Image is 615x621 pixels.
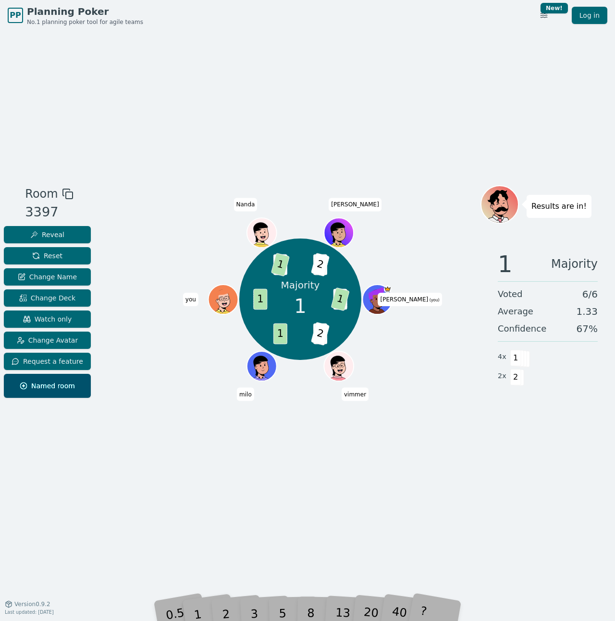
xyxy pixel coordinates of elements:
button: Watch only [4,310,91,328]
span: 4 x [498,352,506,362]
span: 1 [253,289,267,310]
button: Click to change your avatar [363,286,391,313]
span: 1 [510,350,521,366]
span: Version 0.9.2 [14,600,50,608]
span: Change Deck [19,293,75,303]
span: No.1 planning poker tool for agile teams [27,18,143,26]
button: Named room [4,374,91,398]
span: Click to change your name [378,293,442,306]
button: Change Avatar [4,332,91,349]
span: Reveal [30,230,64,239]
button: Reset [4,247,91,264]
span: 1 [498,252,513,275]
span: Click to change your name [342,387,369,401]
span: Click to change your name [237,387,254,401]
span: Planning Poker [27,5,143,18]
button: Reveal [4,226,91,243]
span: 1 [271,253,290,277]
span: Watch only [23,314,72,324]
div: 3397 [25,203,73,222]
span: 2 x [498,371,506,382]
span: 2 [311,253,330,277]
span: Change Name [18,272,77,282]
span: Request a feature [12,357,83,366]
span: 1 [331,287,349,311]
span: Average [498,305,533,318]
span: PP [10,10,21,21]
span: 1 [273,323,287,345]
button: Change Deck [4,289,91,307]
span: 2 [510,369,521,385]
span: 1 [294,292,306,321]
span: (you) [428,298,440,302]
a: PPPlanning PokerNo.1 planning poker tool for agile teams [8,5,143,26]
span: Last updated: [DATE] [5,609,54,615]
span: Click to change your name [234,198,257,211]
a: Log in [572,7,607,24]
span: 1.33 [576,305,598,318]
span: bartholomew is the host [384,286,391,293]
span: Click to change your name [183,293,198,306]
span: Named room [20,381,75,391]
p: Results are in! [531,200,587,213]
span: Click to change your name [329,198,381,211]
button: New! [535,7,553,24]
button: Version0.9.2 [5,600,50,608]
button: Change Name [4,268,91,286]
p: Majority [281,278,320,292]
span: 2 [311,322,330,346]
span: Room [25,185,58,203]
span: 67 % [577,322,598,335]
button: Request a feature [4,353,91,370]
span: Change Avatar [17,335,78,345]
span: 6 / 6 [582,287,598,301]
span: Confidence [498,322,546,335]
span: Majority [551,252,598,275]
span: Reset [32,251,62,261]
div: New! [541,3,568,13]
span: Voted [498,287,523,301]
